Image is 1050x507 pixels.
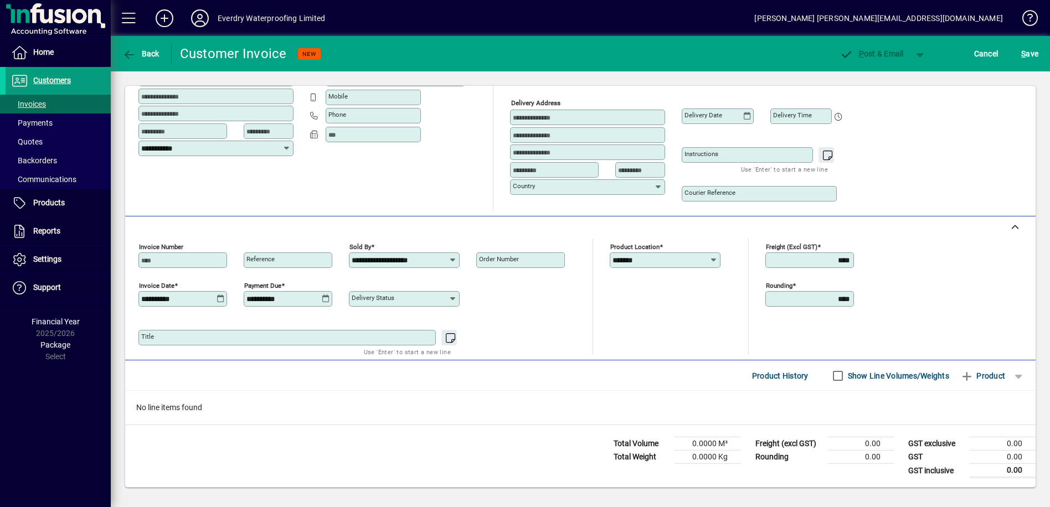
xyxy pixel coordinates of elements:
[750,451,827,464] td: Rounding
[834,44,909,64] button: Post & Email
[122,49,159,58] span: Back
[960,367,1005,385] span: Product
[33,283,61,292] span: Support
[40,340,70,349] span: Package
[364,345,451,358] mat-hint: Use 'Enter' to start a new line
[244,282,281,289] mat-label: Payment due
[6,218,111,245] a: Reports
[955,366,1011,386] button: Product
[6,170,111,189] a: Communications
[218,9,325,27] div: Everdry Waterproofing Limited
[6,132,111,151] a: Quotes
[180,45,287,63] div: Customer Invoice
[141,333,154,340] mat-label: Title
[33,255,61,263] span: Settings
[859,49,864,58] span: P
[840,49,904,58] span: ost & Email
[6,113,111,132] a: Payments
[302,50,316,58] span: NEW
[766,243,817,251] mat-label: Freight (excl GST)
[750,437,827,451] td: Freight (excl GST)
[675,451,741,464] td: 0.0000 Kg
[766,282,792,289] mat-label: Rounding
[608,451,675,464] td: Total Weight
[684,111,722,119] mat-label: Delivery date
[11,100,46,108] span: Invoices
[11,118,53,127] span: Payments
[139,243,183,251] mat-label: Invoice number
[903,451,969,464] td: GST
[741,163,828,175] mat-hint: Use 'Enter' to start a new line
[846,370,949,381] label: Show Line Volumes/Weights
[6,39,111,66] a: Home
[479,255,519,263] mat-label: Order number
[33,48,54,56] span: Home
[33,198,65,207] span: Products
[675,437,741,451] td: 0.0000 M³
[11,137,43,146] span: Quotes
[246,255,275,263] mat-label: Reference
[6,95,111,113] a: Invoices
[684,150,718,158] mat-label: Instructions
[608,437,675,451] td: Total Volume
[6,151,111,170] a: Backorders
[139,282,174,289] mat-label: Invoice date
[773,111,812,119] mat-label: Delivery time
[969,464,1036,478] td: 0.00
[827,437,894,451] td: 0.00
[903,464,969,478] td: GST inclusive
[1018,44,1041,64] button: Save
[147,8,182,28] button: Add
[969,437,1036,451] td: 0.00
[33,76,71,85] span: Customers
[1021,45,1038,63] span: ave
[903,437,969,451] td: GST exclusive
[125,391,1036,425] div: No line items found
[328,92,348,100] mat-label: Mobile
[33,226,60,235] span: Reports
[349,243,371,251] mat-label: Sold by
[6,189,111,217] a: Products
[328,111,346,118] mat-label: Phone
[32,317,80,326] span: Financial Year
[971,44,1001,64] button: Cancel
[969,451,1036,464] td: 0.00
[11,156,57,165] span: Backorders
[684,189,735,196] mat-label: Courier Reference
[111,44,172,64] app-page-header-button: Back
[513,182,535,190] mat-label: Country
[6,274,111,302] a: Support
[1021,49,1026,58] span: S
[1014,2,1036,38] a: Knowledge Base
[352,294,394,302] mat-label: Delivery status
[827,451,894,464] td: 0.00
[120,44,162,64] button: Back
[610,243,660,251] mat-label: Product location
[754,9,1003,27] div: [PERSON_NAME] [PERSON_NAME][EMAIL_ADDRESS][DOMAIN_NAME]
[6,246,111,273] a: Settings
[748,366,813,386] button: Product History
[752,367,809,385] span: Product History
[11,175,76,184] span: Communications
[182,8,218,28] button: Profile
[974,45,998,63] span: Cancel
